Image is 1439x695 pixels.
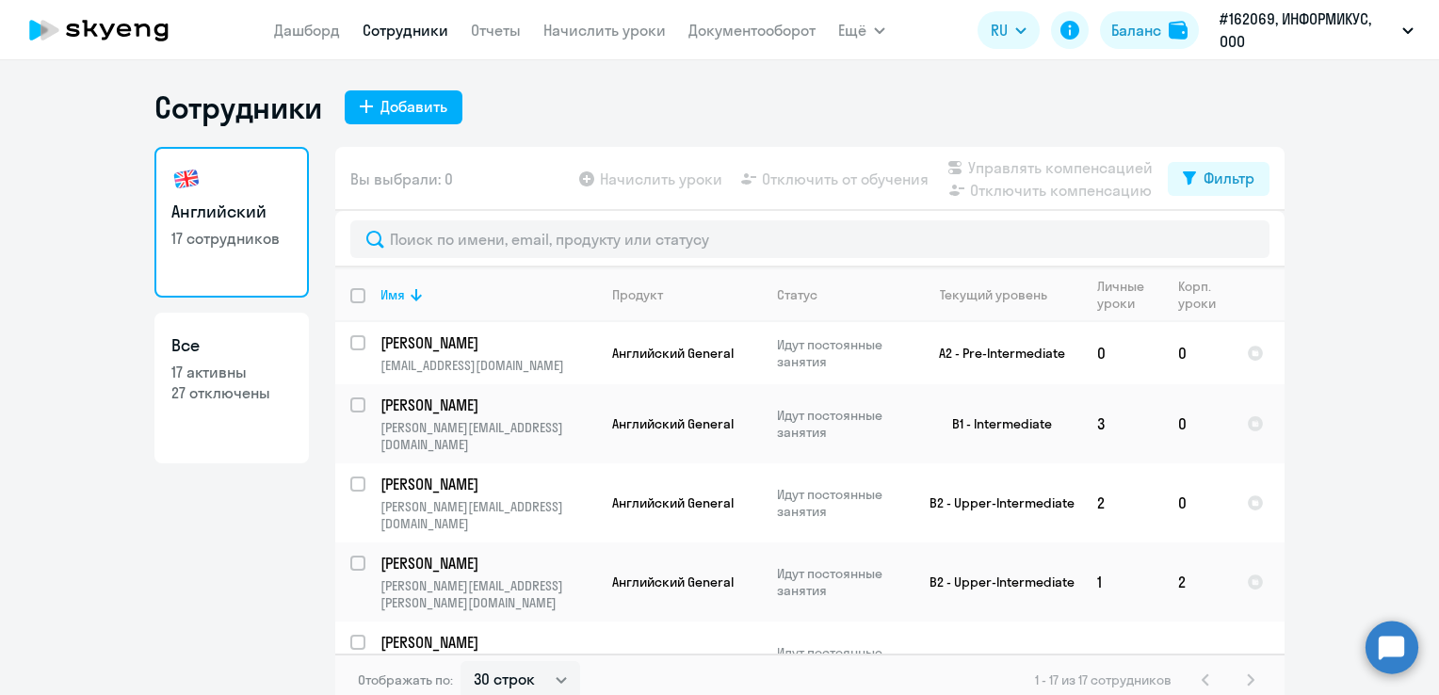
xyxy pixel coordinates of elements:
[1220,8,1395,53] p: #162069, ИНФОРМИКУС, ООО
[380,332,593,353] p: [PERSON_NAME]
[380,553,593,574] p: [PERSON_NAME]
[471,21,521,40] a: Отчеты
[358,671,453,688] span: Отображать по:
[380,395,593,415] p: [PERSON_NAME]
[907,322,1082,384] td: A2 - Pre-Intermediate
[154,313,309,463] a: Все17 активны27 отключены
[777,407,906,441] p: Идут постоянные занятия
[171,228,292,249] p: 17 сотрудников
[171,333,292,358] h3: Все
[1210,8,1423,53] button: #162069, ИНФОРМИКУС, ООО
[380,474,593,494] p: [PERSON_NAME]
[171,200,292,224] h3: Английский
[777,565,906,599] p: Идут постоянные занятия
[345,90,462,124] button: Добавить
[380,553,596,574] a: [PERSON_NAME]
[1100,11,1199,49] button: Балансbalance
[777,644,906,678] p: Идут постоянные занятия
[154,89,322,126] h1: Сотрудники
[991,19,1008,41] span: RU
[274,21,340,40] a: Дашборд
[380,632,593,653] p: [PERSON_NAME]
[380,95,447,118] div: Добавить
[380,498,596,532] p: [PERSON_NAME][EMAIL_ADDRESS][DOMAIN_NAME]
[380,357,596,374] p: [EMAIL_ADDRESS][DOMAIN_NAME]
[838,11,885,49] button: Ещё
[363,21,448,40] a: Сотрудники
[380,419,596,453] p: [PERSON_NAME][EMAIL_ADDRESS][DOMAIN_NAME]
[777,286,817,303] div: Статус
[612,653,734,670] span: Английский General
[1163,542,1232,622] td: 2
[1163,463,1232,542] td: 0
[838,19,866,41] span: Ещё
[907,384,1082,463] td: B1 - Intermediate
[612,574,734,590] span: Английский General
[380,286,405,303] div: Имя
[1178,278,1231,312] div: Корп. уроки
[1082,463,1163,542] td: 2
[1169,21,1188,40] img: balance
[1082,322,1163,384] td: 0
[1082,384,1163,463] td: 3
[543,21,666,40] a: Начислить уроки
[1097,278,1162,312] div: Личные уроки
[171,382,292,403] p: 27 отключены
[154,147,309,298] a: Английский17 сотрудников
[350,220,1269,258] input: Поиск по имени, email, продукту или статусу
[1163,384,1232,463] td: 0
[380,577,596,611] p: [PERSON_NAME][EMAIL_ADDRESS][PERSON_NAME][DOMAIN_NAME]
[1168,162,1269,196] button: Фильтр
[907,542,1082,622] td: B2 - Upper-Intermediate
[380,395,596,415] a: [PERSON_NAME]
[380,332,596,353] a: [PERSON_NAME]
[777,336,906,370] p: Идут постоянные занятия
[380,632,596,653] a: [PERSON_NAME]
[380,474,596,494] a: [PERSON_NAME]
[922,286,1081,303] div: Текущий уровень
[612,415,734,432] span: Английский General
[612,286,663,303] div: Продукт
[171,164,202,194] img: english
[978,11,1040,49] button: RU
[777,486,906,520] p: Идут постоянные занятия
[1111,19,1161,41] div: Баланс
[1204,167,1254,189] div: Фильтр
[1163,322,1232,384] td: 0
[688,21,816,40] a: Документооборот
[612,345,734,362] span: Английский General
[171,362,292,382] p: 17 активны
[612,494,734,511] span: Английский General
[1082,542,1163,622] td: 1
[350,168,453,190] span: Вы выбрали: 0
[380,286,596,303] div: Имя
[1035,671,1172,688] span: 1 - 17 из 17 сотрудников
[940,286,1047,303] div: Текущий уровень
[907,463,1082,542] td: B2 - Upper-Intermediate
